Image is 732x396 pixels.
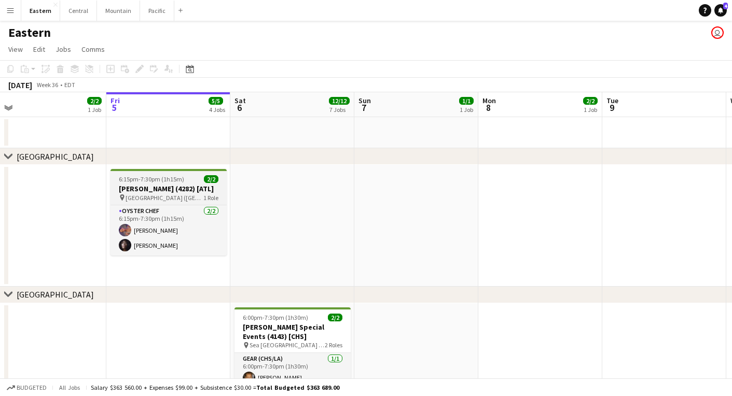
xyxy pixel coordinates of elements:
[606,96,618,105] span: Tue
[97,1,140,21] button: Mountain
[60,1,97,21] button: Central
[8,45,23,54] span: View
[250,341,325,349] span: Sea [GEOGRAPHIC_DATA] ([GEOGRAPHIC_DATA], [GEOGRAPHIC_DATA])
[56,45,71,54] span: Jobs
[357,102,371,114] span: 7
[459,97,474,105] span: 1/1
[325,341,342,349] span: 2 Roles
[460,106,473,114] div: 1 Job
[8,80,32,90] div: [DATE]
[33,45,45,54] span: Edit
[234,96,246,105] span: Sat
[17,151,94,162] div: [GEOGRAPHIC_DATA]
[111,96,120,105] span: Fri
[5,382,48,393] button: Budgeted
[329,106,349,114] div: 7 Jobs
[243,314,308,321] span: 6:00pm-7:30pm (1h30m)
[233,102,246,114] span: 6
[88,106,101,114] div: 1 Job
[126,194,203,202] span: [GEOGRAPHIC_DATA] ([GEOGRAPHIC_DATA], [GEOGRAPHIC_DATA])
[111,169,227,256] app-job-card: 6:15pm-7:30pm (1h15m)2/2[PERSON_NAME] (4282) [ATL] [GEOGRAPHIC_DATA] ([GEOGRAPHIC_DATA], [GEOGRAP...
[87,97,102,105] span: 2/2
[714,4,727,17] a: 4
[481,102,496,114] span: 8
[329,97,350,105] span: 12/12
[119,175,184,183] span: 6:15pm-7:30pm (1h15m)
[29,43,49,56] a: Edit
[57,384,82,391] span: All jobs
[482,96,496,105] span: Mon
[51,43,75,56] a: Jobs
[204,175,218,183] span: 2/2
[140,1,174,21] button: Pacific
[723,3,728,9] span: 4
[77,43,109,56] a: Comms
[8,25,51,40] h1: Eastern
[605,102,618,114] span: 9
[328,314,342,321] span: 2/2
[209,106,225,114] div: 4 Jobs
[91,384,339,391] div: Salary $363 560.00 + Expenses $99.00 + Subsistence $30.00 =
[358,96,371,105] span: Sun
[203,194,218,202] span: 1 Role
[583,97,598,105] span: 2/2
[17,384,47,391] span: Budgeted
[4,43,27,56] a: View
[234,322,351,341] h3: [PERSON_NAME] Special Events (4143) [CHS]
[34,81,60,89] span: Week 36
[21,1,60,21] button: Eastern
[584,106,597,114] div: 1 Job
[711,26,724,39] app-user-avatar: Michael Bourie
[81,45,105,54] span: Comms
[256,384,339,391] span: Total Budgeted $363 689.00
[234,353,351,388] app-card-role: Gear (CHS/LA)1/16:00pm-7:30pm (1h30m)[PERSON_NAME]
[17,289,94,300] div: [GEOGRAPHIC_DATA]
[111,184,227,193] h3: [PERSON_NAME] (4282) [ATL]
[64,81,75,89] div: EDT
[209,97,223,105] span: 5/5
[111,205,227,256] app-card-role: Oyster Chef2/26:15pm-7:30pm (1h15m)[PERSON_NAME][PERSON_NAME]
[109,102,120,114] span: 5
